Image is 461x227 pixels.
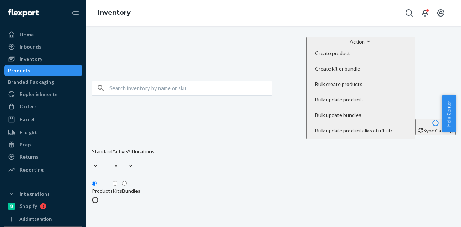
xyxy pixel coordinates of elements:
div: Active [112,148,127,155]
span: Create kit or bundle [315,66,394,71]
a: Replenishments [4,88,82,100]
button: Open Search Box [402,6,416,20]
a: Home [4,29,82,40]
div: Parcel [19,116,35,123]
button: Bulk update product alias attribute [309,123,412,138]
div: Returns [19,153,39,160]
button: Create kit or bundle [309,61,412,76]
div: Inbounds [19,43,41,50]
div: Freight [19,129,37,136]
div: Action [309,38,412,45]
a: Returns [4,151,82,163]
a: Inbounds [4,41,82,53]
a: Prep [4,139,82,150]
div: Branded Packaging [8,78,54,86]
button: Close Navigation [68,6,82,20]
div: Shopify [19,203,37,210]
div: Reporting [19,166,44,173]
button: Bulk update products [309,92,412,107]
button: Integrations [4,188,82,200]
a: Shopify [4,200,82,212]
div: Add Integration [19,216,52,222]
div: Bundles [122,187,140,195]
div: All locations [127,148,155,155]
input: Standard [92,155,93,162]
div: Orders [19,103,37,110]
div: Home [19,31,34,38]
span: Bulk create products [315,82,394,87]
img: Flexport logo [8,9,39,17]
button: Open notifications [418,6,432,20]
button: ActionCreate productCreate kit or bundleBulk create productsBulk update productsBulk update bundl... [306,37,415,139]
a: Inventory [4,53,82,65]
button: Help Center [442,95,456,132]
div: Standard [92,148,112,155]
span: Bulk update products [315,97,394,102]
input: All locations [127,155,128,162]
input: Products [92,181,97,186]
button: Bulk create products [309,76,412,92]
a: Freight [4,127,82,138]
span: Bulk update bundles [315,113,394,118]
a: Inventory [98,9,131,17]
a: Reporting [4,164,82,176]
a: Products [4,65,82,76]
input: Bundles [122,181,127,186]
a: Parcel [4,114,82,125]
div: Replenishments [19,91,58,98]
input: Search inventory by name or sku [109,81,272,95]
input: Kits [113,181,117,186]
div: Integrations [19,190,50,198]
div: Products [92,187,113,195]
span: Bulk update product alias attribute [315,128,394,133]
button: Bulk update bundles [309,107,412,123]
ol: breadcrumbs [92,3,136,23]
input: Active [112,155,113,162]
button: Create product [309,45,412,61]
a: Add Integration [4,215,82,223]
div: Products [8,67,30,74]
a: Branded Packaging [4,76,82,88]
div: Prep [19,141,31,148]
button: Sync Catalog [415,119,456,135]
a: Orders [4,101,82,112]
div: Inventory [19,55,42,63]
button: Open account menu [434,6,448,20]
div: Kits [113,187,122,195]
span: Create product [315,51,394,56]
